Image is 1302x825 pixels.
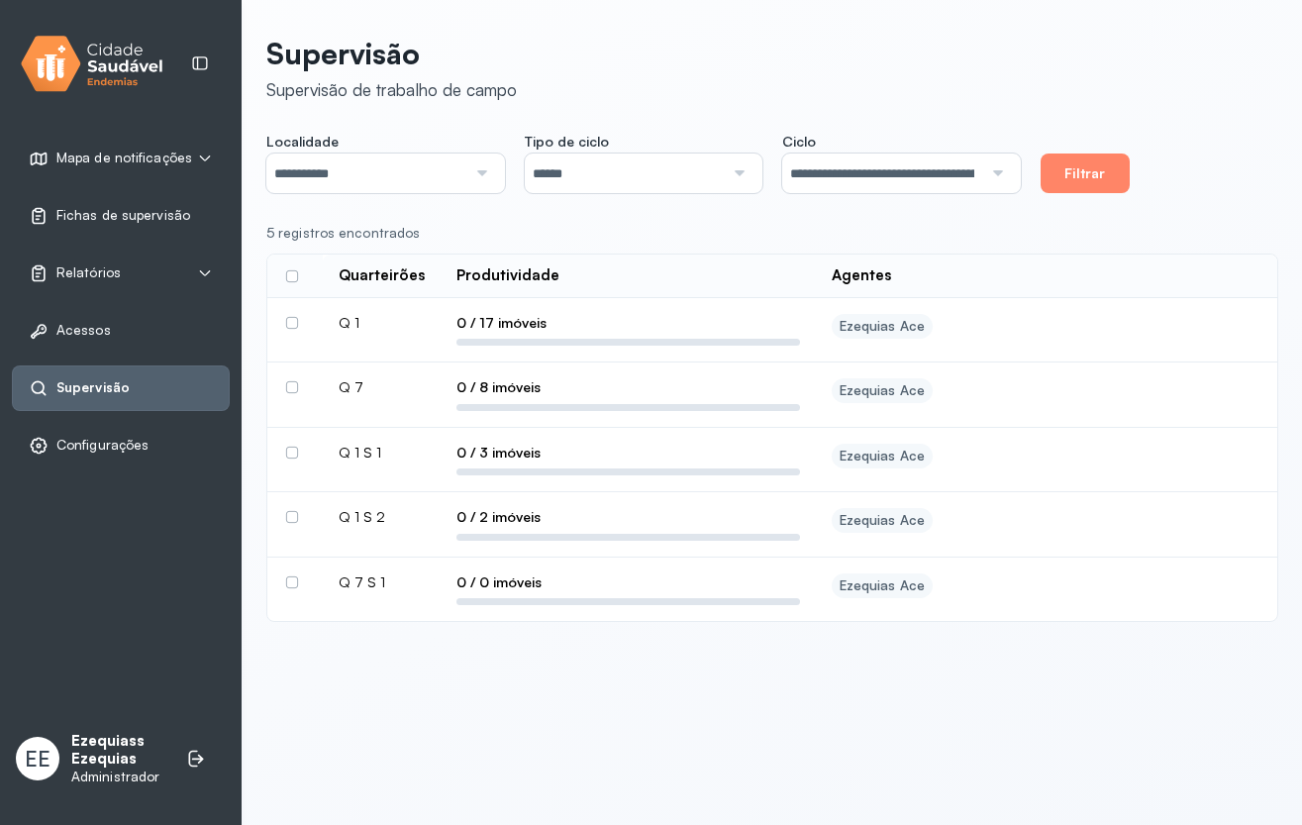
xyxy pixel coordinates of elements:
span: Relatórios [56,264,121,281]
td: Q 1 [323,298,441,363]
td: Q 1 S 1 [323,428,441,493]
p: Supervisão [266,36,517,71]
p: Ezequiass Ezequias [71,732,166,770]
p: Administrador [71,769,166,785]
div: Ezequias Ace [840,577,925,594]
a: Acessos [29,321,213,341]
div: 5 registros encontrados [266,225,1262,242]
span: Configurações [56,437,149,454]
a: Fichas de supervisão [29,206,213,226]
a: Configurações [29,436,213,456]
span: 0 / 8 imóveis [456,378,541,396]
span: Tipo de ciclo [525,133,609,151]
span: EE [25,746,50,772]
span: 0 / 2 imóveis [456,508,541,526]
span: Localidade [266,133,339,151]
a: Supervisão [29,378,213,398]
div: Ezequias Ace [840,512,925,529]
div: Ezequias Ace [840,382,925,399]
div: Quarteirões [339,266,425,285]
span: 0 / 3 imóveis [456,444,541,462]
div: Agentes [832,266,891,285]
img: logo.svg [21,32,163,96]
td: Q 7 S 1 [323,558,441,622]
td: Q 7 [323,362,441,428]
span: Ciclo [782,133,816,151]
span: 0 / 17 imóveis [456,314,547,332]
div: Ezequias Ace [840,448,925,464]
td: Q 1 S 2 [323,492,441,558]
span: 0 / 0 imóveis [456,573,542,591]
div: Ezequias Ace [840,318,925,335]
div: Supervisão de trabalho de campo [266,79,517,100]
span: Mapa de notificações [56,150,192,166]
span: Supervisão [56,379,130,396]
button: Filtrar [1041,154,1130,193]
div: Produtividade [456,266,559,285]
span: Fichas de supervisão [56,207,190,224]
span: Acessos [56,322,111,339]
